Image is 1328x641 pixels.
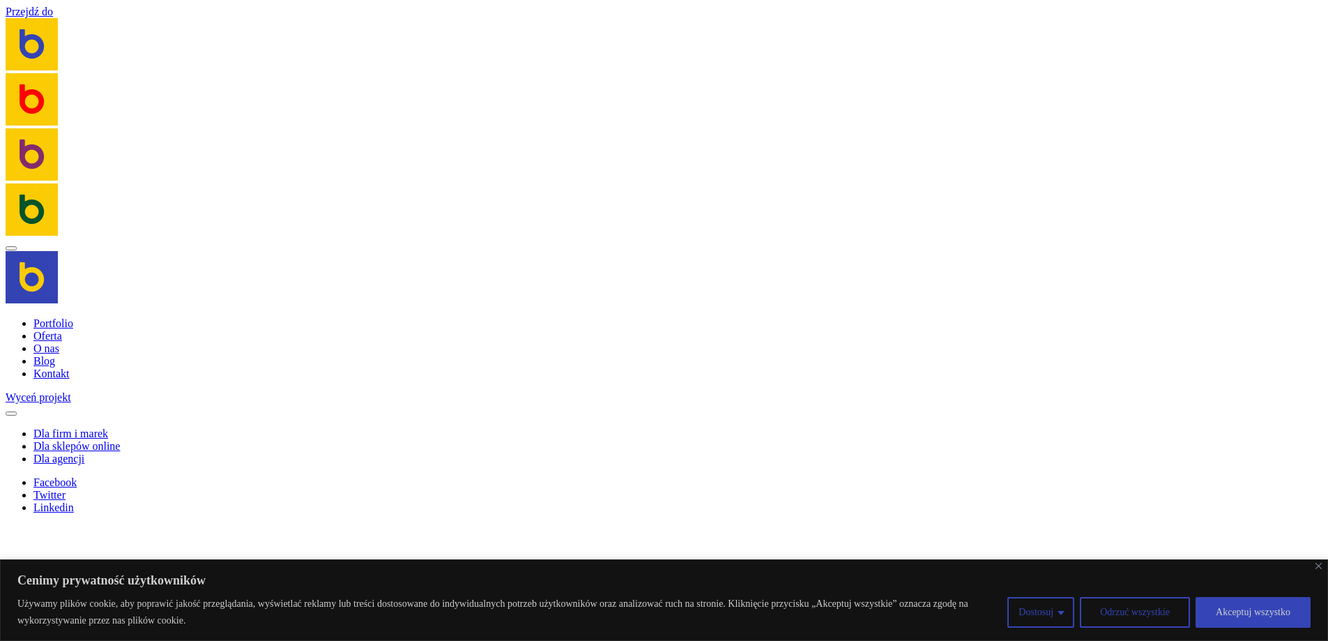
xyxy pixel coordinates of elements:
[6,183,58,236] img: Brandoo Group
[33,476,77,488] a: Facebook
[6,18,1322,239] a: Brandoo Group Brandoo Group Brandoo Group Brandoo Group
[33,317,73,329] a: Portfolio
[6,6,53,17] a: Przejdź do
[17,572,1311,589] p: Cenimy prywatność użytkowników
[6,246,17,250] button: Navigation
[6,73,58,126] img: Brandoo Group
[17,596,997,629] p: Używamy plików cookie, aby poprawić jakość przeglądania, wyświetlać reklamy lub treści dostosowan...
[33,502,74,513] a: Linkedin
[33,330,62,342] a: Oferta
[6,412,17,416] button: Close
[6,18,58,70] img: Brandoo Group
[33,428,108,439] a: Dla firm i marek
[33,368,70,379] a: Kontakt
[1315,563,1322,569] button: Blisko
[33,453,84,465] a: Dla agencji
[6,251,58,303] img: Brandoo Group
[33,489,66,501] a: Twitter
[33,440,120,452] a: Dla sklepów online
[6,128,58,181] img: Brandoo Group
[33,355,55,367] a: Blog
[1007,597,1074,628] button: Dostosuj
[6,391,71,403] a: Wyceń projekt
[1315,563,1322,569] img: Close
[33,342,59,354] a: O nas
[1080,597,1190,628] button: Odrzuć wszystkie
[1196,597,1311,628] button: Akceptuj wszystko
